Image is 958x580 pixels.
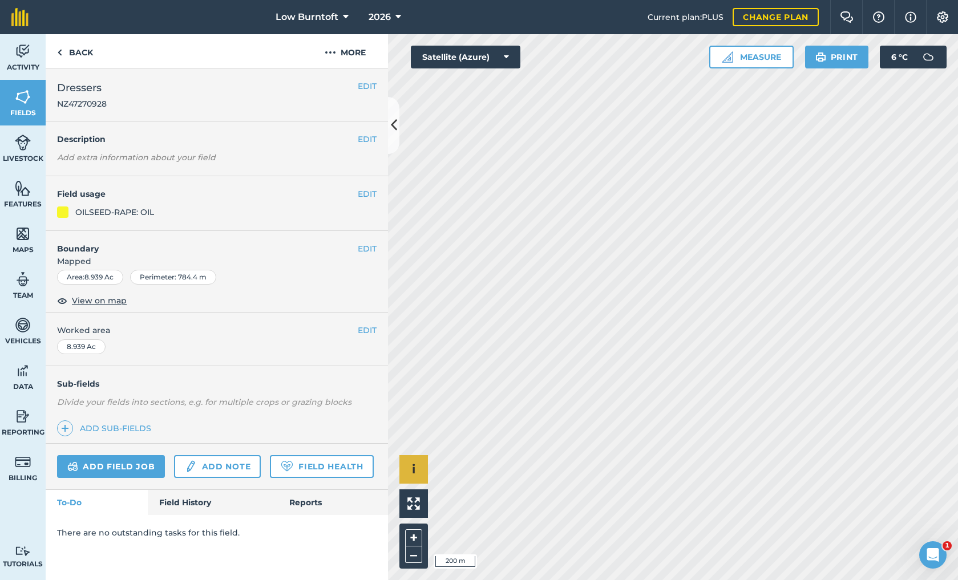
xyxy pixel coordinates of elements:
em: Add extra information about your field [57,152,216,163]
button: Satellite (Azure) [411,46,520,68]
a: Add note [174,455,261,478]
span: View on map [72,294,127,307]
button: EDIT [358,80,377,92]
button: 6 °C [880,46,947,68]
button: – [405,546,422,563]
span: 2026 [369,10,391,24]
img: Ruler icon [722,51,733,63]
div: Area : 8.939 Ac [57,270,123,285]
h4: Description [57,133,377,145]
a: Reports [278,490,388,515]
img: svg+xml;base64,PD94bWwgdmVyc2lvbj0iMS4wIiBlbmNvZGluZz0idXRmLTgiPz4KPCEtLSBHZW5lcmF0b3I6IEFkb2JlIE... [15,546,31,557]
button: EDIT [358,188,377,200]
img: svg+xml;base64,PD94bWwgdmVyc2lvbj0iMS4wIiBlbmNvZGluZz0idXRmLTgiPz4KPCEtLSBHZW5lcmF0b3I6IEFkb2JlIE... [917,46,940,68]
img: svg+xml;base64,PD94bWwgdmVyc2lvbj0iMS4wIiBlbmNvZGluZz0idXRmLTgiPz4KPCEtLSBHZW5lcmF0b3I6IEFkb2JlIE... [184,460,197,473]
img: svg+xml;base64,PD94bWwgdmVyc2lvbj0iMS4wIiBlbmNvZGluZz0idXRmLTgiPz4KPCEtLSBHZW5lcmF0b3I6IEFkb2JlIE... [15,134,31,151]
span: 6 ° C [891,46,908,68]
a: Back [46,34,104,68]
img: svg+xml;base64,PHN2ZyB4bWxucz0iaHR0cDovL3d3dy53My5vcmcvMjAwMC9zdmciIHdpZHRoPSI1NiIgaGVpZ2h0PSI2MC... [15,88,31,106]
button: EDIT [358,133,377,145]
a: Field Health [270,455,373,478]
button: Print [805,46,869,68]
img: A question mark icon [872,11,886,23]
button: EDIT [358,324,377,336]
img: svg+xml;base64,PD94bWwgdmVyc2lvbj0iMS4wIiBlbmNvZGluZz0idXRmLTgiPz4KPCEtLSBHZW5lcmF0b3I6IEFkb2JlIE... [15,43,31,60]
img: svg+xml;base64,PHN2ZyB4bWxucz0iaHR0cDovL3d3dy53My5vcmcvMjAwMC9zdmciIHdpZHRoPSI1NiIgaGVpZ2h0PSI2MC... [15,180,31,197]
h4: Boundary [46,231,358,255]
h4: Field usage [57,188,358,200]
span: Current plan : PLUS [648,11,723,23]
img: svg+xml;base64,PHN2ZyB4bWxucz0iaHR0cDovL3d3dy53My5vcmcvMjAwMC9zdmciIHdpZHRoPSI1NiIgaGVpZ2h0PSI2MC... [15,225,31,242]
iframe: Intercom live chat [919,541,947,569]
span: Low Burntoft [276,10,338,24]
img: fieldmargin Logo [11,8,29,26]
button: EDIT [358,242,377,255]
h4: Sub-fields [46,378,388,390]
img: A cog icon [936,11,949,23]
img: svg+xml;base64,PD94bWwgdmVyc2lvbj0iMS4wIiBlbmNvZGluZz0idXRmLTgiPz4KPCEtLSBHZW5lcmF0b3I6IEFkb2JlIE... [15,271,31,288]
img: svg+xml;base64,PD94bWwgdmVyc2lvbj0iMS4wIiBlbmNvZGluZz0idXRmLTgiPz4KPCEtLSBHZW5lcmF0b3I6IEFkb2JlIE... [15,453,31,471]
img: svg+xml;base64,PHN2ZyB4bWxucz0iaHR0cDovL3d3dy53My5vcmcvMjAwMC9zdmciIHdpZHRoPSIxNCIgaGVpZ2h0PSIyNC... [61,421,69,435]
img: svg+xml;base64,PD94bWwgdmVyc2lvbj0iMS4wIiBlbmNvZGluZz0idXRmLTgiPz4KPCEtLSBHZW5lcmF0b3I6IEFkb2JlIE... [15,362,31,379]
span: 1 [943,541,952,550]
img: svg+xml;base64,PD94bWwgdmVyc2lvbj0iMS4wIiBlbmNvZGluZz0idXRmLTgiPz4KPCEtLSBHZW5lcmF0b3I6IEFkb2JlIE... [67,460,78,473]
img: svg+xml;base64,PHN2ZyB4bWxucz0iaHR0cDovL3d3dy53My5vcmcvMjAwMC9zdmciIHdpZHRoPSI5IiBoZWlnaHQ9IjI0Ii... [57,46,62,59]
p: There are no outstanding tasks for this field. [57,526,377,539]
button: + [405,529,422,546]
span: i [412,462,415,476]
img: svg+xml;base64,PD94bWwgdmVyc2lvbj0iMS4wIiBlbmNvZGluZz0idXRmLTgiPz4KPCEtLSBHZW5lcmF0b3I6IEFkb2JlIE... [15,317,31,334]
button: View on map [57,294,127,307]
div: 8.939 Ac [57,339,106,354]
img: Four arrows, one pointing top left, one top right, one bottom right and the last bottom left [407,497,420,510]
a: Field History [148,490,277,515]
img: svg+xml;base64,PHN2ZyB4bWxucz0iaHR0cDovL3d3dy53My5vcmcvMjAwMC9zdmciIHdpZHRoPSIyMCIgaGVpZ2h0PSIyNC... [325,46,336,59]
a: Add field job [57,455,165,478]
button: More [302,34,388,68]
span: Worked area [57,324,377,336]
em: Divide your fields into sections, e.g. for multiple crops or grazing blocks [57,397,351,407]
div: OILSEED-RAPE: OIL [75,206,154,218]
div: Perimeter : 784.4 m [130,270,216,285]
img: svg+xml;base64,PHN2ZyB4bWxucz0iaHR0cDovL3d3dy53My5vcmcvMjAwMC9zdmciIHdpZHRoPSIxOCIgaGVpZ2h0PSIyNC... [57,294,67,307]
a: Change plan [733,8,819,26]
a: Add sub-fields [57,420,156,436]
span: Mapped [46,255,388,267]
a: To-Do [46,490,148,515]
img: svg+xml;base64,PD94bWwgdmVyc2lvbj0iMS4wIiBlbmNvZGluZz0idXRmLTgiPz4KPCEtLSBHZW5lcmF0b3I6IEFkb2JlIE... [15,408,31,425]
img: svg+xml;base64,PHN2ZyB4bWxucz0iaHR0cDovL3d3dy53My5vcmcvMjAwMC9zdmciIHdpZHRoPSIxNyIgaGVpZ2h0PSIxNy... [905,10,916,24]
img: svg+xml;base64,PHN2ZyB4bWxucz0iaHR0cDovL3d3dy53My5vcmcvMjAwMC9zdmciIHdpZHRoPSIxOSIgaGVpZ2h0PSIyNC... [815,50,826,64]
span: NZ47270928 [57,98,107,109]
button: Measure [709,46,794,68]
span: Dressers [57,80,107,96]
button: i [399,455,428,484]
img: Two speech bubbles overlapping with the left bubble in the forefront [840,11,854,23]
